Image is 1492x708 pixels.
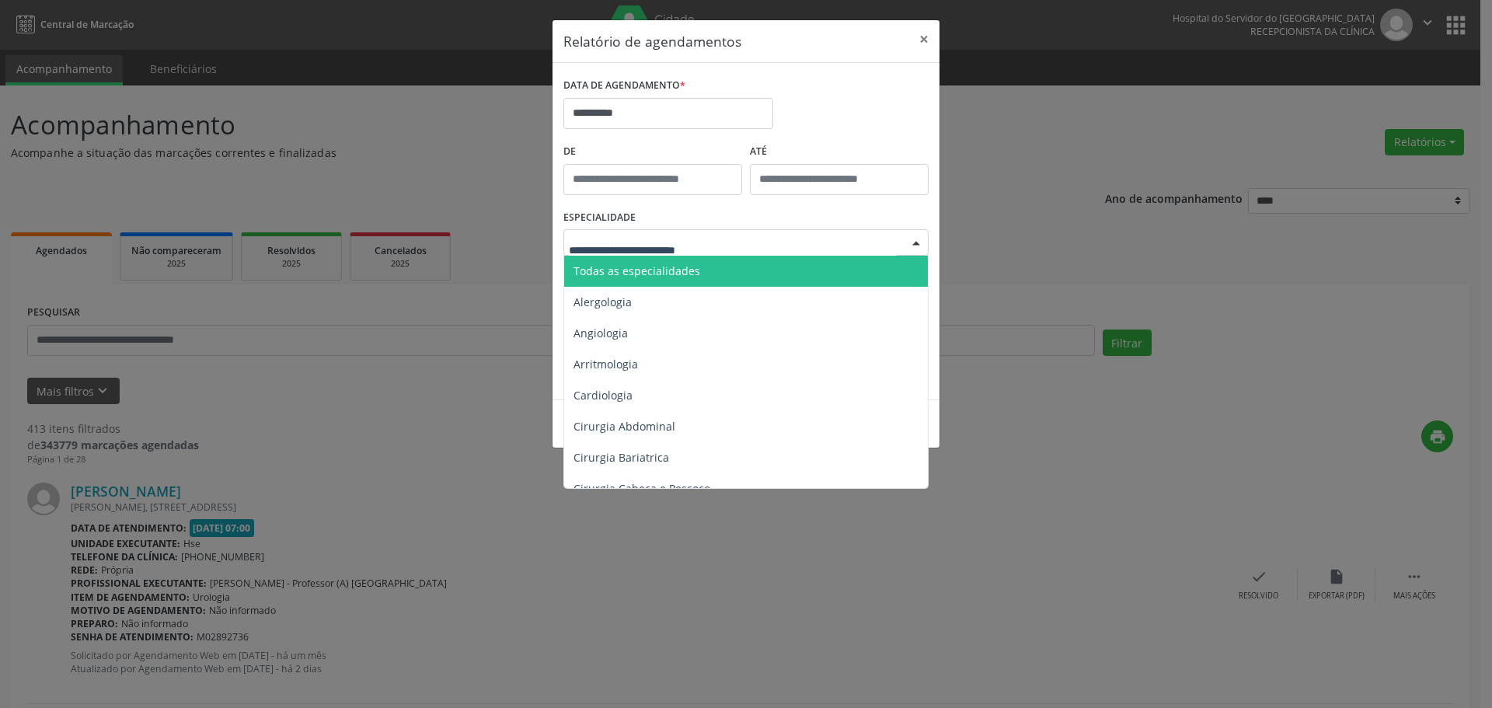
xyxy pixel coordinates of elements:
[573,326,628,340] span: Angiologia
[750,140,929,164] label: ATÉ
[908,20,939,58] button: Close
[573,263,700,278] span: Todas as especialidades
[573,450,669,465] span: Cirurgia Bariatrica
[563,140,742,164] label: De
[563,74,685,98] label: DATA DE AGENDAMENTO
[573,357,638,371] span: Arritmologia
[563,31,741,51] h5: Relatório de agendamentos
[573,481,710,496] span: Cirurgia Cabeça e Pescoço
[573,419,675,434] span: Cirurgia Abdominal
[573,388,633,403] span: Cardiologia
[573,295,632,309] span: Alergologia
[563,206,636,230] label: ESPECIALIDADE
